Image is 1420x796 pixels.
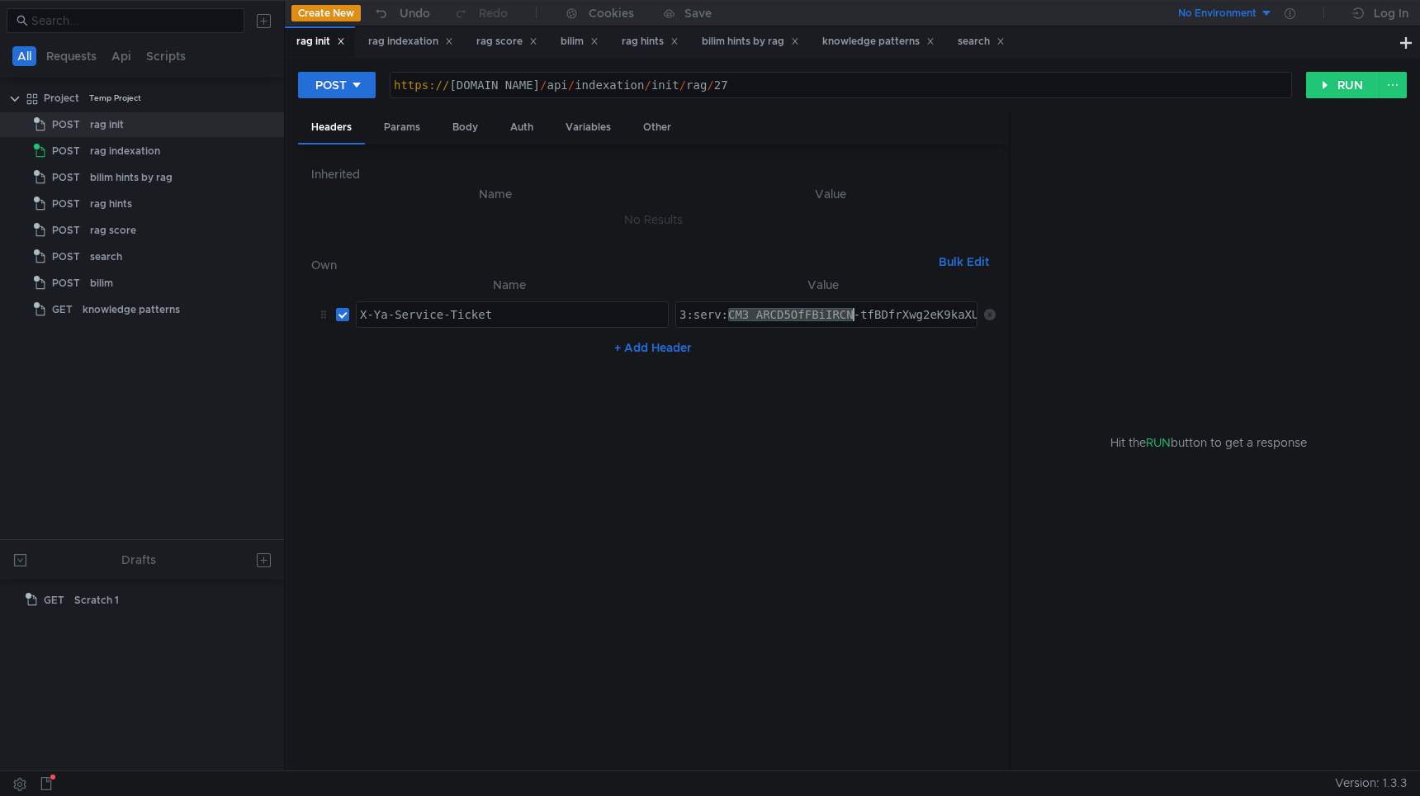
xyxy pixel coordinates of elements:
[608,338,698,358] button: + Add Header
[1306,72,1380,98] button: RUN
[624,212,683,227] nz-embed-empty: No Results
[442,1,519,26] button: Redo
[684,7,712,19] div: Save
[90,165,173,190] div: bilim hints by rag
[52,165,80,190] span: POST
[371,112,433,143] div: Params
[52,112,80,137] span: POST
[1110,434,1307,452] span: Hit the button to get a response
[121,550,156,570] div: Drafts
[44,86,79,111] div: Project
[368,33,453,50] div: rag indexation
[552,112,624,143] div: Variables
[400,3,430,23] div: Undo
[52,271,80,296] span: POST
[90,244,122,269] div: search
[90,112,124,137] div: rag init
[41,46,102,66] button: Requests
[630,112,684,143] div: Other
[958,33,1005,50] div: search
[589,3,634,23] div: Cookies
[52,218,80,243] span: POST
[1146,435,1171,450] span: RUN
[291,5,361,21] button: Create New
[324,184,666,204] th: Name
[141,46,191,66] button: Scripts
[52,139,80,163] span: POST
[561,33,599,50] div: bilim
[89,86,141,111] div: Temp Project
[311,255,932,275] h6: Own
[622,33,679,50] div: rag hints
[106,46,136,66] button: Api
[932,252,996,272] button: Bulk Edit
[296,33,345,50] div: rag init
[52,192,80,216] span: POST
[12,46,36,66] button: All
[83,297,180,322] div: knowledge patterns
[31,12,234,30] input: Search...
[822,33,935,50] div: knowledge patterns
[349,275,670,295] th: Name
[1178,6,1257,21] div: No Environment
[497,112,547,143] div: Auth
[90,139,160,163] div: rag indexation
[669,275,977,295] th: Value
[298,112,365,145] div: Headers
[361,1,442,26] button: Undo
[1374,3,1408,23] div: Log In
[90,192,132,216] div: rag hints
[311,164,996,184] h6: Inherited
[74,588,119,613] div: Scratch 1
[666,184,996,204] th: Value
[702,33,799,50] div: bilim hints by rag
[90,218,136,243] div: rag score
[44,588,64,613] span: GET
[52,297,73,322] span: GET
[1335,771,1407,795] span: Version: 1.3.3
[90,271,113,296] div: bilim
[298,72,376,98] button: POST
[315,76,347,94] div: POST
[52,244,80,269] span: POST
[479,3,508,23] div: Redo
[439,112,491,143] div: Body
[476,33,537,50] div: rag score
